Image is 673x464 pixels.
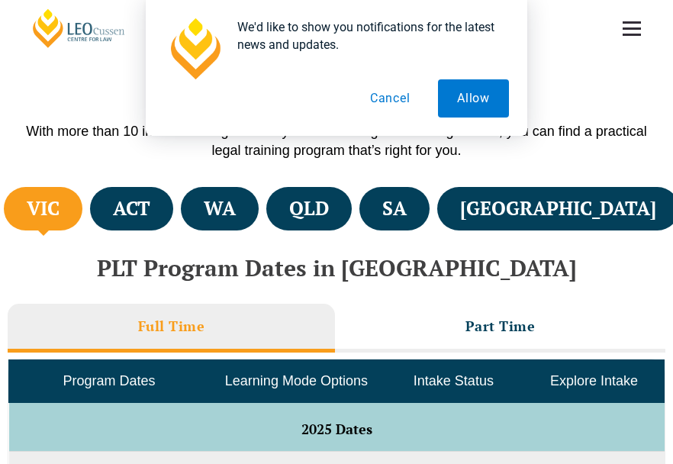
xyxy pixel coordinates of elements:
h4: ACT [113,196,150,221]
h4: SA [382,196,407,221]
img: notification icon [164,18,225,79]
div: We'd like to show you notifications for the latest news and updates. [225,18,509,53]
p: With more than 10 intakes throughout the year and a range of learning modes, you can find a pract... [15,122,658,160]
h4: QLD [289,196,329,221]
span: Explore Intake [550,373,638,388]
span: 2025 Dates [301,420,372,438]
button: Cancel [351,79,430,118]
h4: VIC [27,196,60,221]
h3: Full Time [138,317,205,335]
h3: Part Time [465,317,536,335]
span: Intake Status [414,373,494,388]
span: Learning Mode Options [225,373,368,388]
button: Allow [438,79,509,118]
h4: WA [204,196,236,221]
h4: [GEOGRAPHIC_DATA] [460,196,656,221]
span: Program Dates [63,373,155,388]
